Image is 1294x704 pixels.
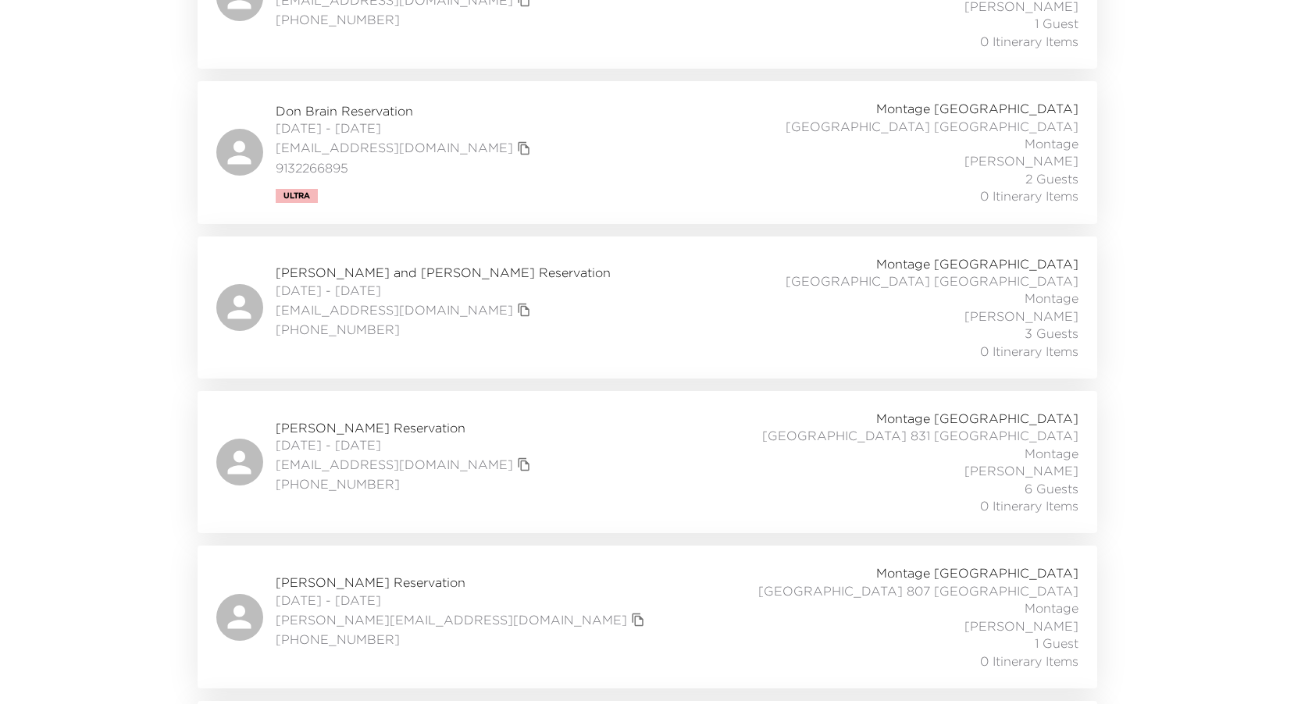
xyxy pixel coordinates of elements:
[876,564,1078,581] span: Montage [GEOGRAPHIC_DATA]
[980,33,1078,50] span: 0 Itinerary Items
[276,102,535,119] span: Don Brain Reservation
[276,139,513,156] a: [EMAIL_ADDRESS][DOMAIN_NAME]
[513,299,535,321] button: copy primary member email
[283,191,310,201] span: Ultra
[198,81,1097,223] a: Don Brain Reservation[DATE] - [DATE][EMAIL_ADDRESS][DOMAIN_NAME]copy primary member email91322668...
[276,419,535,436] span: [PERSON_NAME] Reservation
[276,574,649,591] span: [PERSON_NAME] Reservation
[964,462,1078,479] span: [PERSON_NAME]
[876,410,1078,427] span: Montage [GEOGRAPHIC_DATA]
[980,343,1078,360] span: 0 Itinerary Items
[276,159,535,176] span: 9132266895
[876,100,1078,117] span: Montage [GEOGRAPHIC_DATA]
[1025,325,1078,342] span: 3 Guests
[1035,15,1078,32] span: 1 Guest
[276,282,611,299] span: [DATE] - [DATE]
[198,236,1097,379] a: [PERSON_NAME] and [PERSON_NAME] Reservation[DATE] - [DATE][EMAIL_ADDRESS][DOMAIN_NAME]copy primar...
[1025,480,1078,497] span: 6 Guests
[276,321,611,338] span: [PHONE_NUMBER]
[980,187,1078,204] span: 0 Itinerary Items
[276,436,535,453] span: [DATE] - [DATE]
[964,152,1078,169] span: [PERSON_NAME]
[276,631,649,648] span: [PHONE_NUMBER]
[198,391,1097,533] a: [PERSON_NAME] Reservation[DATE] - [DATE][EMAIL_ADDRESS][DOMAIN_NAME]copy primary member email[PHO...
[198,546,1097,688] a: [PERSON_NAME] Reservation[DATE] - [DATE][PERSON_NAME][EMAIL_ADDRESS][DOMAIN_NAME]copy primary mem...
[980,652,1078,670] span: 0 Itinerary Items
[733,118,1078,153] span: [GEOGRAPHIC_DATA] [GEOGRAPHIC_DATA] Montage
[276,475,535,492] span: [PHONE_NUMBER]
[733,427,1078,462] span: [GEOGRAPHIC_DATA] 831 [GEOGRAPHIC_DATA] Montage
[276,611,627,628] a: [PERSON_NAME][EMAIL_ADDRESS][DOMAIN_NAME]
[1025,170,1078,187] span: 2 Guests
[733,272,1078,308] span: [GEOGRAPHIC_DATA] [GEOGRAPHIC_DATA] Montage
[276,301,513,318] a: [EMAIL_ADDRESS][DOMAIN_NAME]
[964,617,1078,635] span: [PERSON_NAME]
[276,11,535,28] span: [PHONE_NUMBER]
[513,137,535,159] button: copy primary member email
[733,582,1078,617] span: [GEOGRAPHIC_DATA] 807 [GEOGRAPHIC_DATA] Montage
[964,308,1078,325] span: [PERSON_NAME]
[1035,635,1078,652] span: 1 Guest
[276,119,535,137] span: [DATE] - [DATE]
[513,453,535,475] button: copy primary member email
[276,264,611,281] span: [PERSON_NAME] and [PERSON_NAME] Reservation
[276,456,513,473] a: [EMAIL_ADDRESS][DOMAIN_NAME]
[627,609,649,631] button: copy primary member email
[876,255,1078,272] span: Montage [GEOGRAPHIC_DATA]
[276,592,649,609] span: [DATE] - [DATE]
[980,497,1078,514] span: 0 Itinerary Items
